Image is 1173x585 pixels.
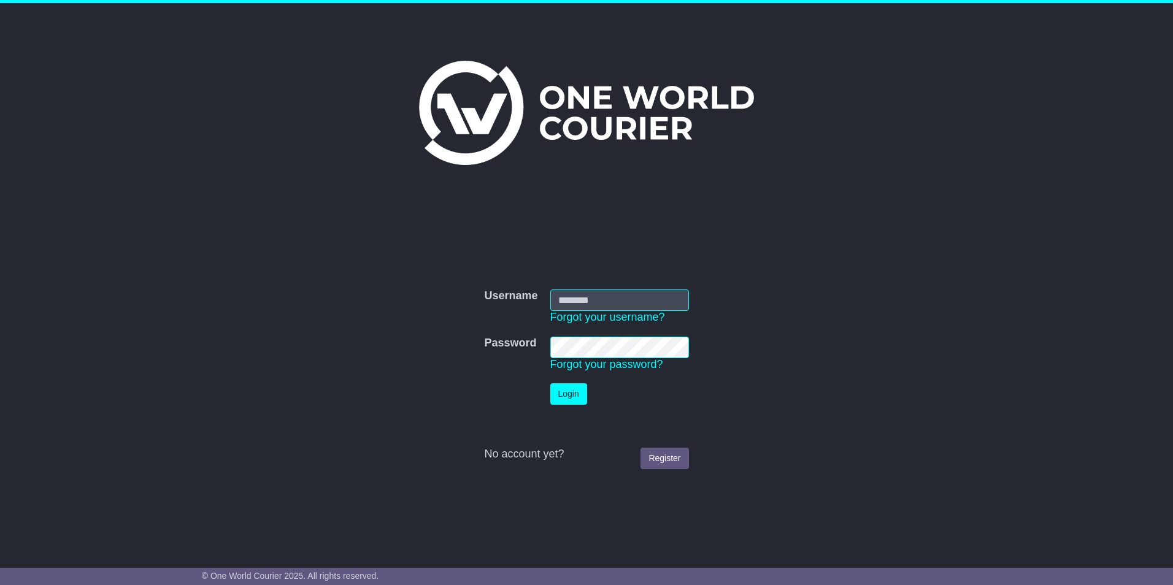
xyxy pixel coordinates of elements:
a: Register [640,448,688,469]
img: One World [419,61,754,165]
a: Forgot your password? [550,358,663,370]
div: No account yet? [484,448,688,461]
label: Password [484,337,536,350]
a: Forgot your username? [550,311,665,323]
label: Username [484,289,537,303]
button: Login [550,383,587,405]
span: © One World Courier 2025. All rights reserved. [202,571,379,581]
